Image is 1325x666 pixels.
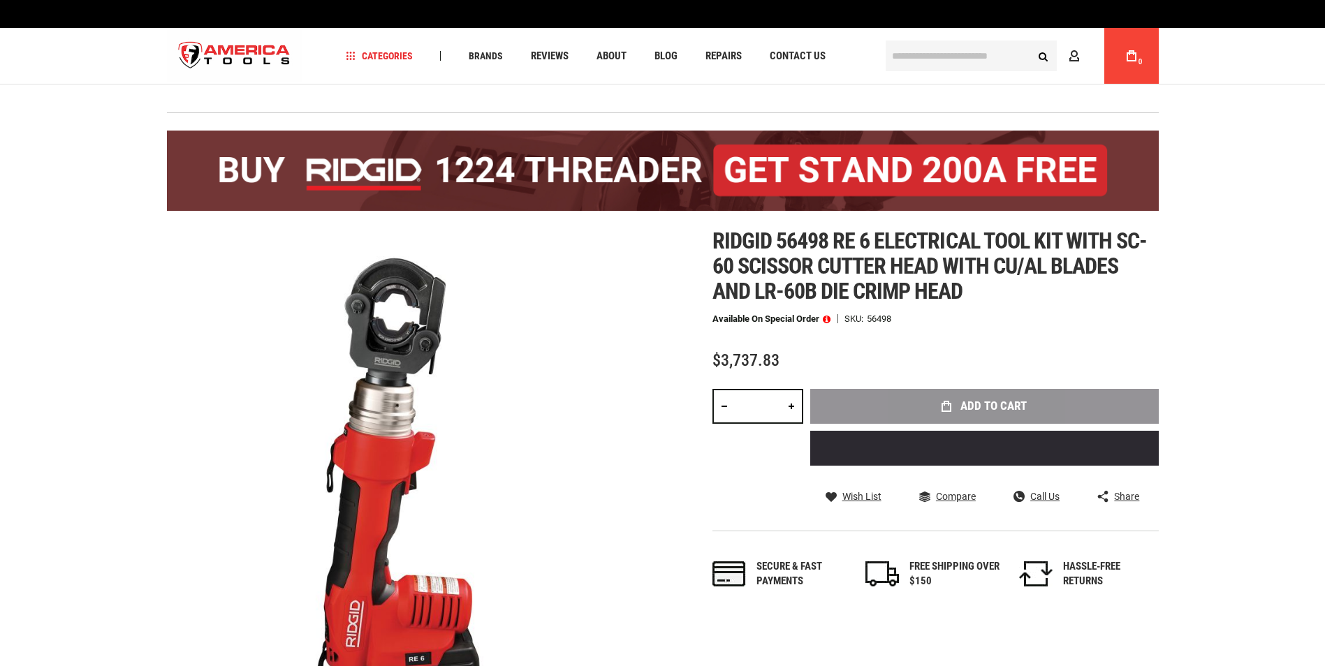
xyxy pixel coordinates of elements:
[919,490,976,503] a: Compare
[525,47,575,66] a: Reviews
[1139,58,1143,66] span: 0
[531,51,569,61] span: Reviews
[1118,28,1145,84] a: 0
[167,30,302,82] a: store logo
[1114,491,1139,501] span: Share
[1013,490,1060,503] a: Call Us
[596,51,627,61] span: About
[1030,491,1060,501] span: Call Us
[1063,559,1154,589] div: HASSLE-FREE RETURNS
[712,314,830,324] p: Available on Special Order
[648,47,684,66] a: Blog
[469,51,503,61] span: Brands
[699,47,748,66] a: Repairs
[826,490,881,503] a: Wish List
[1019,561,1053,586] img: returns
[167,131,1159,211] img: BOGO: Buy the RIDGID® 1224 Threader (26092), get the 92467 200A Stand FREE!
[167,30,302,82] img: America Tools
[842,491,881,501] span: Wish List
[936,491,976,501] span: Compare
[867,314,891,323] div: 56498
[654,51,678,61] span: Blog
[756,559,847,589] div: Secure & fast payments
[1030,43,1057,69] button: Search
[865,561,899,586] img: shipping
[712,350,779,370] span: $3,737.83
[763,47,832,66] a: Contact Us
[770,51,826,61] span: Contact Us
[462,47,509,66] a: Brands
[712,561,746,586] img: payments
[346,51,413,61] span: Categories
[844,314,867,323] strong: SKU
[705,51,742,61] span: Repairs
[909,559,1000,589] div: FREE SHIPPING OVER $150
[590,47,633,66] a: About
[339,47,419,66] a: Categories
[712,228,1148,304] span: Ridgid 56498 re 6 electrical tool kit with sc-60 scissor cutter head with cu/al blades and lr-60b...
